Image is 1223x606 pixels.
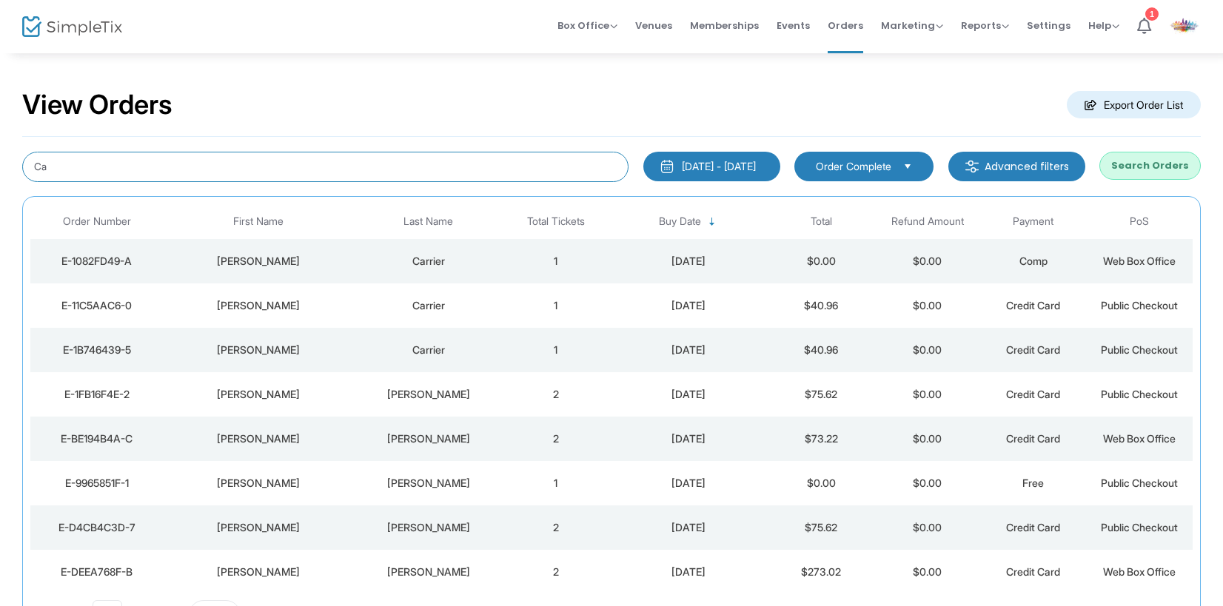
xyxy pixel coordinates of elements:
div: E-BE194B4A-C [34,431,159,446]
img: filter [965,159,979,174]
span: Last Name [403,215,453,228]
div: Carr [358,387,499,402]
td: $273.02 [768,550,874,594]
img: monthly [660,159,674,174]
td: 1 [503,283,609,328]
div: Carrier [358,343,499,357]
div: E-1B746439-5 [34,343,159,357]
td: $73.22 [768,417,874,461]
td: 1 [503,239,609,283]
h2: View Orders [22,89,172,121]
div: 2/18/2024 [612,520,764,535]
td: $0.00 [874,461,980,505]
span: Credit Card [1006,521,1060,533]
td: $0.00 [874,417,980,461]
span: Help [1088,18,1119,33]
span: Reports [961,18,1009,33]
div: Cindy [167,431,350,446]
span: Web Box Office [1103,432,1176,445]
button: Select [897,158,918,175]
td: $0.00 [768,239,874,283]
span: Memberships [690,7,759,44]
td: 2 [503,550,609,594]
td: 2 [503,417,609,461]
td: $75.62 [768,505,874,550]
span: Box Office [557,18,617,33]
div: 5/22/2025 [612,298,764,313]
th: Refund Amount [874,204,980,239]
div: E-9965851F-1 [34,476,159,491]
div: Donald [167,298,350,313]
span: Buy Date [659,215,701,228]
div: Williams [358,476,499,491]
span: PoS [1130,215,1149,228]
div: E-1082FD49-A [34,254,159,269]
span: Public Checkout [1101,343,1178,356]
div: 4/27/2025 [612,387,764,402]
div: Carr [358,565,499,579]
span: Order Complete [816,159,891,174]
div: Donald [167,254,350,269]
td: $40.96 [768,328,874,372]
m-button: Advanced filters [948,152,1085,181]
td: $0.00 [874,239,980,283]
span: Sortable [706,216,718,228]
span: Credit Card [1006,388,1060,400]
div: Cindy [167,387,350,402]
div: 9/1/2023 [612,565,764,579]
td: $0.00 [874,328,980,372]
span: Credit Card [1006,299,1060,312]
th: Total Tickets [503,204,609,239]
span: Public Checkout [1101,299,1178,312]
div: E-DEEA768F-B [34,565,159,579]
button: [DATE] - [DATE] [643,152,780,181]
div: Data table [30,204,1193,594]
div: Carrie [167,520,350,535]
button: Search Orders [1099,152,1201,180]
td: $0.00 [874,372,980,417]
span: Free [1022,477,1044,489]
span: Marketing [881,18,943,33]
div: E-1FB16F4E-2 [34,387,159,402]
div: 1 [1145,7,1159,21]
td: $0.00 [874,283,980,328]
td: 1 [503,461,609,505]
div: Carr [358,431,499,446]
span: Events [777,7,810,44]
m-button: Export Order List [1067,91,1201,118]
span: Venues [635,7,672,44]
span: Public Checkout [1101,388,1178,400]
span: Credit Card [1006,343,1060,356]
div: Cindy [167,565,350,579]
div: Williams [358,520,499,535]
span: First Name [233,215,284,228]
div: 5/22/2025 [612,254,764,269]
th: Total [768,204,874,239]
span: Credit Card [1006,565,1060,578]
span: Web Box Office [1103,565,1176,578]
span: Public Checkout [1101,477,1178,489]
div: Carrie [167,476,350,491]
td: $0.00 [768,461,874,505]
span: Public Checkout [1101,521,1178,533]
span: Orders [828,7,863,44]
div: Carrier [358,298,499,313]
div: Donald [167,343,350,357]
div: [DATE] - [DATE] [682,159,756,174]
span: Payment [1013,215,1053,228]
span: Credit Card [1006,432,1060,445]
div: E-D4CB4C3D-7 [34,520,159,535]
td: 2 [503,372,609,417]
span: Settings [1027,7,1070,44]
span: Comp [1019,255,1048,267]
td: $0.00 [874,550,980,594]
td: $40.96 [768,283,874,328]
div: 1/21/2025 [612,431,764,446]
td: 1 [503,328,609,372]
td: $75.62 [768,372,874,417]
input: Search by name, email, phone, order number, ip address, or last 4 digits of card [22,152,629,182]
div: E-11C5AAC6-0 [34,298,159,313]
td: $0.00 [874,505,980,550]
div: Carrier [358,254,499,269]
div: 5/22/2025 [612,343,764,357]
